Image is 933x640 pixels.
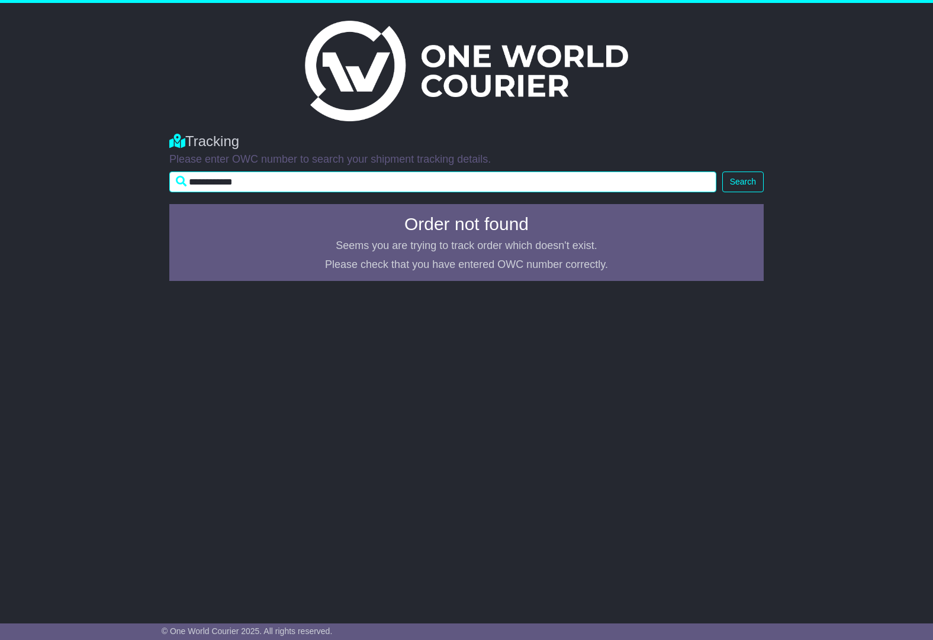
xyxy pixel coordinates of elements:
[305,21,628,121] img: Light
[169,133,764,150] div: Tracking
[176,258,757,271] p: Please check that you have entered OWC number correctly.
[176,214,757,234] h4: Order not found
[176,240,757,253] p: Seems you are trying to track order which doesn't exist.
[722,172,764,192] button: Search
[162,626,333,636] span: © One World Courier 2025. All rights reserved.
[169,153,764,166] p: Please enter OWC number to search your shipment tracking details.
